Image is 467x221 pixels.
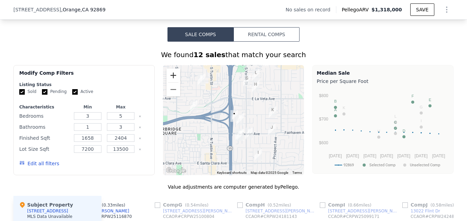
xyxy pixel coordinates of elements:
text: [DATE] [363,154,377,158]
div: CCAOR # CRPW25100804 [163,214,215,219]
span: ( miles) [428,203,457,208]
button: Keyboard shortcuts [217,170,247,175]
div: 13081 Fairmont Way [234,126,247,144]
div: No sales on record [285,6,336,13]
span: ( miles) [99,203,128,208]
div: Bedrooms [19,111,70,121]
span: , Orange [61,6,106,13]
span: 0.54 [187,203,196,208]
input: Pending [42,89,47,95]
text: L [394,114,397,118]
div: Finished Sqft [19,133,70,143]
div: Max [106,104,136,110]
span: Map data ©2025 Google [251,171,288,175]
div: 13022 Flint Dr [411,208,440,214]
a: 13022 Flint Dr [402,208,440,214]
button: Clear [139,115,141,118]
div: [STREET_ADDRESS][PERSON_NAME] [328,208,400,214]
button: Clear [139,148,141,151]
a: [STREET_ADDRESS][PERSON_NAME] [155,208,235,214]
button: Sale Comps [167,27,233,42]
button: Edit all filters [19,160,59,167]
div: [STREET_ADDRESS] [27,208,68,214]
text: G [420,105,423,109]
div: Characteristics [19,104,70,110]
span: [STREET_ADDRESS] [13,6,61,13]
div: 13061 Rosalind Dr [242,125,256,142]
button: Zoom in [166,69,180,82]
span: , CA 92869 [80,7,106,12]
span: $1,318,000 [371,7,402,12]
span: ( miles) [182,203,211,208]
text: B [334,99,337,103]
button: SAVE [410,3,434,16]
text: A [334,108,337,112]
div: CCAOR # CRPW25116870 [80,214,132,219]
div: 418 S Wheeler Pl [249,78,262,95]
a: [STREET_ADDRESS][PERSON_NAME] [237,208,317,214]
text: J [394,125,397,129]
text: $800 [319,93,328,98]
div: 2506 E Roberta Dr [240,72,253,89]
strong: 12 sales [194,51,226,59]
text: $700 [319,117,328,122]
div: 13082 Ethelbee Way [232,126,246,143]
text: I [421,119,422,123]
label: Pending [42,89,67,95]
div: MLS Data Unavailable [27,214,73,219]
span: 0.66 [349,203,359,208]
input: Active [72,89,78,95]
div: 3101 E Garnet Ln [266,104,279,121]
div: 762 S Breezy Way [228,107,241,125]
div: Value adjustments are computer generated by Pellego . [13,183,454,190]
div: 339 S Greengrove Dr [195,71,208,88]
text: F [412,94,414,98]
div: 13022 Flint Dr [265,121,278,138]
svg: A chart. [317,86,449,172]
text: [DATE] [397,154,410,158]
div: 2717 E Palmyra Ave [249,66,262,84]
text: [DATE] [346,154,359,158]
text: D [403,129,405,133]
span: ( miles) [265,203,294,208]
text: Selected Comp [369,163,395,167]
div: 803 S Lowry St [233,111,247,128]
div: 13061 [PERSON_NAME] [80,208,129,214]
div: 13402 Wheeler Pl [252,146,265,164]
a: Open this area in Google Maps (opens a new window) [165,166,187,175]
text: [DATE] [432,154,445,158]
div: Min [73,104,103,110]
label: Active [72,89,93,95]
text: [DATE] [380,154,393,158]
span: 0.58 [432,203,441,208]
div: [STREET_ADDRESS][PERSON_NAME] [163,208,235,214]
a: [STREET_ADDRESS][PERSON_NAME] [320,208,400,214]
div: CCAOR # CRPW24181143 [246,214,297,219]
div: Lot Size Sqft [19,144,70,154]
span: 0.52 [269,203,279,208]
div: Median Sale [317,70,449,76]
button: Clear [139,137,141,140]
text: [DATE] [329,154,342,158]
text: 92869 [344,163,354,167]
button: Rental Comps [233,27,300,42]
text: C [394,120,397,124]
text: E [429,98,431,102]
button: Show Options [440,3,454,17]
input: Sold [19,89,25,95]
div: Comp G [155,201,211,208]
img: Google [165,166,187,175]
div: 1248 E Fairway Dr [187,97,200,115]
div: Listing Status [19,82,149,87]
a: Terms (opens in new tab) [292,171,302,175]
text: K [343,106,346,110]
div: Comp J [402,201,457,208]
span: ( miles) [345,203,374,208]
text: H [377,129,380,133]
div: Comp H [237,201,294,208]
text: $600 [319,140,328,145]
div: Comp I [320,201,374,208]
div: Bathrooms [19,122,70,132]
button: Zoom out [166,83,180,96]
